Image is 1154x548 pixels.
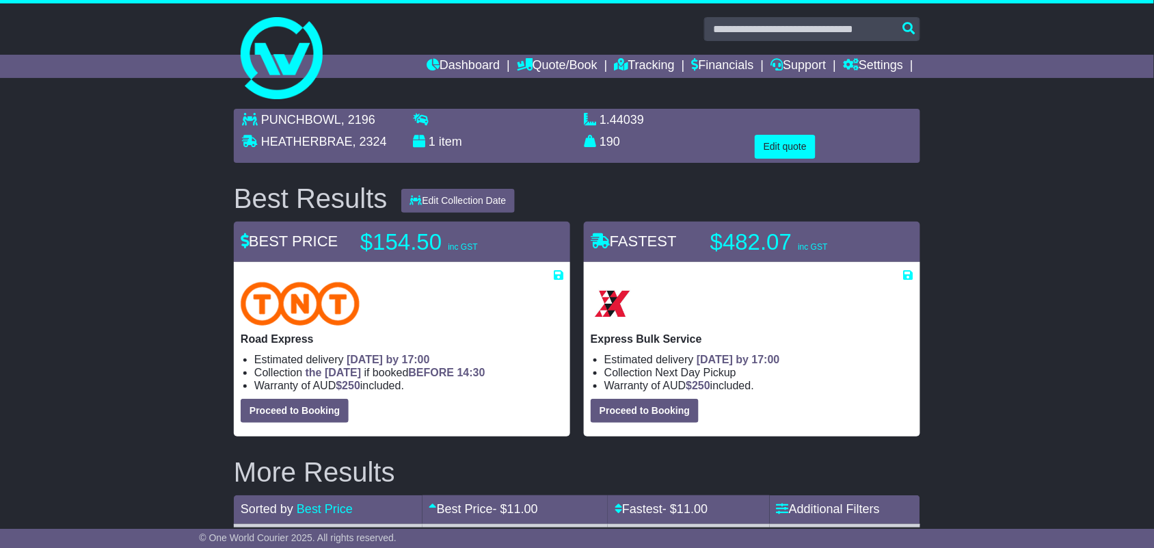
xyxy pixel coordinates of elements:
[798,242,827,252] span: inc GST
[591,332,913,345] p: Express Bulk Service
[591,399,699,423] button: Proceed to Booking
[254,379,563,392] li: Warranty of AUD included.
[342,380,360,391] span: 250
[755,135,816,159] button: Edit quote
[336,380,360,391] span: $
[677,502,708,516] span: 11.00
[306,367,485,378] span: if booked
[457,367,485,378] span: 14:30
[409,367,455,378] span: BEFORE
[710,229,881,256] p: $482.07
[591,233,677,250] span: FASTEST
[600,113,644,127] span: 1.44039
[604,366,913,379] li: Collection
[686,380,710,391] span: $
[241,233,338,250] span: BEST PRICE
[401,189,515,213] button: Edit Collection Date
[261,113,341,127] span: PUNCHBOWL
[517,55,598,78] a: Quote/Book
[507,502,538,516] span: 11.00
[448,242,477,252] span: inc GST
[254,353,563,366] li: Estimated delivery
[241,399,349,423] button: Proceed to Booking
[227,183,394,213] div: Best Results
[360,229,531,256] p: $154.50
[697,354,780,365] span: [DATE] by 17:00
[254,366,563,379] li: Collection
[604,379,913,392] li: Warranty of AUD included.
[429,502,538,516] a: Best Price- $11.00
[615,55,675,78] a: Tracking
[615,502,708,516] a: Fastest- $11.00
[297,502,353,516] a: Best Price
[427,55,500,78] a: Dashboard
[604,353,913,366] li: Estimated delivery
[234,457,920,487] h2: More Results
[777,502,880,516] a: Additional Filters
[306,367,361,378] span: the [DATE]
[692,380,710,391] span: 250
[353,135,387,148] span: , 2324
[429,135,435,148] span: 1
[341,113,375,127] span: , 2196
[347,354,430,365] span: [DATE] by 17:00
[439,135,462,148] span: item
[771,55,827,78] a: Support
[199,532,397,543] span: © One World Courier 2025. All rights reserved.
[241,502,293,516] span: Sorted by
[241,282,360,326] img: TNT Domestic: Road Express
[662,502,708,516] span: - $
[261,135,353,148] span: HEATHERBRAE
[692,55,754,78] a: Financials
[493,502,538,516] span: - $
[591,282,634,326] img: Border Express: Express Bulk Service
[600,135,620,148] span: 190
[656,367,736,378] span: Next Day Pickup
[843,55,903,78] a: Settings
[241,332,563,345] p: Road Express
